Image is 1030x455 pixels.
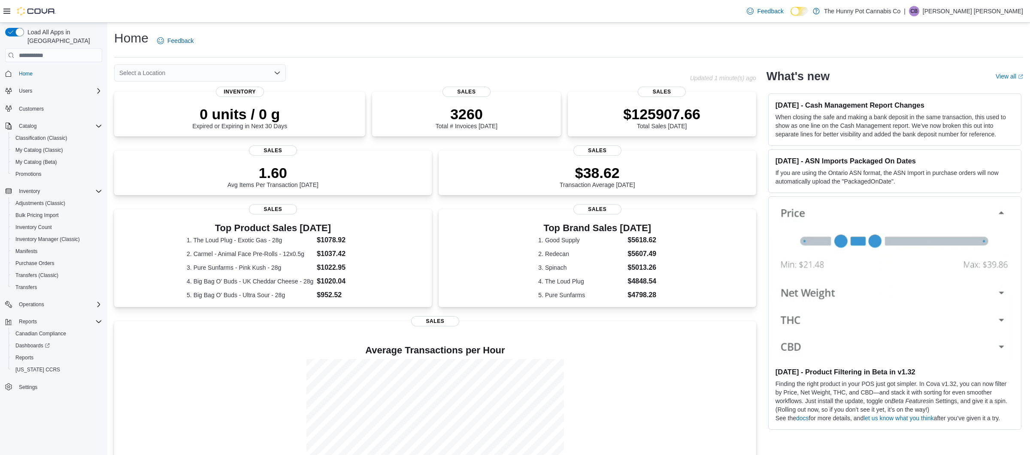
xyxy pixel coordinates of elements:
span: Inventory Manager (Classic) [12,234,102,244]
p: $38.62 [560,164,635,181]
div: Total # Invoices [DATE] [436,105,497,130]
div: Total Sales [DATE] [623,105,700,130]
span: Home [15,68,102,79]
button: Reports [15,316,40,327]
span: Dashboards [12,340,102,351]
h3: [DATE] - ASN Imports Packaged On Dates [776,157,1014,165]
h3: [DATE] - Product Filtering in Beta in v1.32 [776,368,1014,376]
span: Inventory Manager (Classic) [15,236,80,243]
p: Finding the right product in your POS just got simpler. In Cova v1.32, you can now filter by Pric... [776,380,1014,414]
span: [US_STATE] CCRS [15,366,60,373]
span: Dashboards [15,342,50,349]
button: Canadian Compliance [9,328,106,340]
span: Promotions [12,169,102,179]
span: Inventory Count [15,224,52,231]
a: Settings [15,382,41,392]
span: Catalog [19,123,36,130]
span: Reports [15,316,102,327]
h1: Home [114,30,148,47]
p: When closing the safe and making a bank deposit in the same transaction, this used to show as one... [776,113,1014,139]
button: Classification (Classic) [9,132,106,144]
p: $125907.66 [623,105,700,123]
input: Dark Mode [791,7,809,16]
dd: $1078.92 [317,235,359,245]
span: Operations [15,299,102,310]
dt: 4. The Loud Plug [538,277,624,286]
button: Open list of options [274,69,281,76]
button: Inventory [2,185,106,197]
span: Classification (Classic) [15,135,67,142]
dd: $952.52 [317,290,359,300]
a: My Catalog (Classic) [12,145,67,155]
p: 1.60 [227,164,318,181]
span: Promotions [15,171,42,178]
span: Catalog [15,121,102,131]
span: Washington CCRS [12,365,102,375]
a: View allExternal link [996,73,1023,80]
p: Updated 1 minute(s) ago [690,75,756,81]
div: Cameron Brown [909,6,919,16]
a: Transfers [12,282,40,292]
a: Dashboards [9,340,106,352]
span: Purchase Orders [12,258,102,268]
span: Transfers (Classic) [12,270,102,280]
span: Sales [573,145,621,156]
h3: Top Brand Sales [DATE] [538,223,656,233]
span: Operations [19,301,44,308]
dt: 1. Good Supply [538,236,624,244]
svg: External link [1018,74,1023,79]
p: | [904,6,906,16]
span: My Catalog (Beta) [15,159,57,166]
button: My Catalog (Classic) [9,144,106,156]
span: Transfers [12,282,102,292]
dt: 5. Big Bag O' Buds - Ultra Sour - 28g [187,291,313,299]
button: Settings [2,381,106,393]
span: Inventory [19,188,40,195]
button: Home [2,67,106,80]
p: [PERSON_NAME] [PERSON_NAME] [923,6,1023,16]
a: Purchase Orders [12,258,58,268]
span: Load All Apps in [GEOGRAPHIC_DATA] [24,28,102,45]
dd: $5618.62 [628,235,657,245]
em: Beta Features [891,398,929,404]
a: Promotions [12,169,45,179]
span: Reports [15,354,33,361]
span: Sales [411,316,459,326]
dt: 4. Big Bag O' Buds - UK Cheddar Cheese - 28g [187,277,313,286]
button: Reports [9,352,106,364]
a: Reports [12,353,37,363]
dt: 2. Redecan [538,250,624,258]
h3: [DATE] - Cash Management Report Changes [776,101,1014,109]
button: Users [2,85,106,97]
dd: $1037.42 [317,249,359,259]
span: Customers [19,105,44,112]
p: See the for more details, and after you’ve given it a try. [776,414,1014,422]
button: Inventory [15,186,43,196]
nav: Complex example [5,64,102,416]
a: Manifests [12,246,41,256]
span: Bulk Pricing Import [12,210,102,220]
button: [US_STATE] CCRS [9,364,106,376]
button: Inventory Manager (Classic) [9,233,106,245]
button: Operations [2,298,106,310]
button: Transfers (Classic) [9,269,106,281]
button: Bulk Pricing Import [9,209,106,221]
a: let us know what you think [863,415,933,422]
dt: 3. Spinach [538,263,624,272]
button: Users [15,86,36,96]
a: Adjustments (Classic) [12,198,69,208]
div: Expired or Expiring in Next 30 Days [192,105,287,130]
button: Customers [2,102,106,115]
span: Customers [15,103,102,114]
span: Feedback [167,36,194,45]
span: Transfers (Classic) [15,272,58,279]
dd: $5607.49 [628,249,657,259]
span: My Catalog (Classic) [12,145,102,155]
span: Sales [249,204,297,214]
span: Manifests [12,246,102,256]
span: Reports [19,318,37,325]
button: Manifests [9,245,106,257]
dd: $4848.54 [628,276,657,286]
a: [US_STATE] CCRS [12,365,64,375]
